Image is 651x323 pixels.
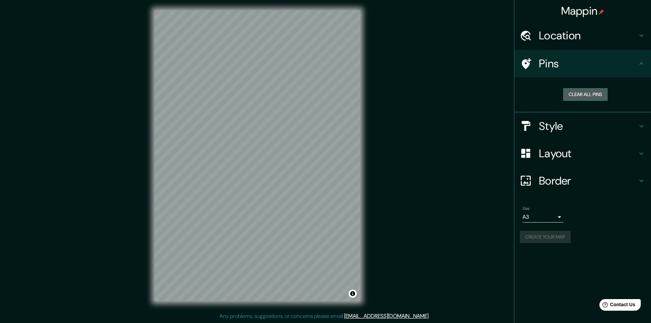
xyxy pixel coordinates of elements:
[349,290,357,298] button: Toggle attribution
[430,312,431,320] div: .
[539,29,637,42] h4: Location
[154,10,360,301] canvas: Map
[344,312,429,320] a: [EMAIL_ADDRESS][DOMAIN_NAME]
[514,167,651,194] div: Border
[563,88,608,101] button: Clear all pins
[561,4,605,18] h4: Mappin
[523,205,530,211] label: Size
[219,312,430,320] p: Any problems, suggestions, or concerns please email .
[590,296,643,315] iframe: Help widget launcher
[599,9,604,15] img: pin-icon.png
[523,212,564,223] div: A3
[539,174,637,188] h4: Border
[514,22,651,49] div: Location
[539,57,637,70] h4: Pins
[514,112,651,140] div: Style
[514,140,651,167] div: Layout
[514,50,651,77] div: Pins
[431,312,432,320] div: .
[539,147,637,160] h4: Layout
[539,119,637,133] h4: Style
